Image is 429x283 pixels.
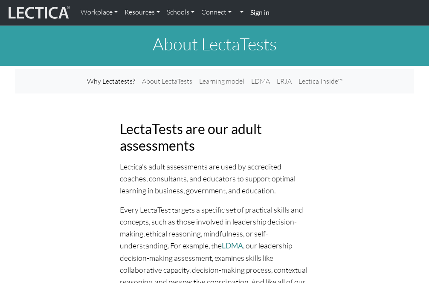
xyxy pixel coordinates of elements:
a: LDMA [248,73,273,90]
a: LRJA [273,73,295,90]
h1: About LectaTests [15,34,414,54]
strong: Sign in [250,8,270,16]
a: LDMA [222,241,243,250]
a: About LectaTests [139,73,196,90]
p: Lectica's adult assessments are used by accredited coaches, consultants, and educators to support... [120,160,309,196]
a: Sign in [247,3,273,22]
a: Schools [163,3,198,21]
img: lecticalive [6,5,70,21]
a: Why Lectatests? [84,73,139,90]
a: Learning model [196,73,248,90]
a: Lectica Inside™ [295,73,346,90]
a: Workplace [77,3,121,21]
a: Connect [198,3,235,21]
a: Resources [121,3,163,21]
h2: LectaTests are our adult assessments [120,121,309,154]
